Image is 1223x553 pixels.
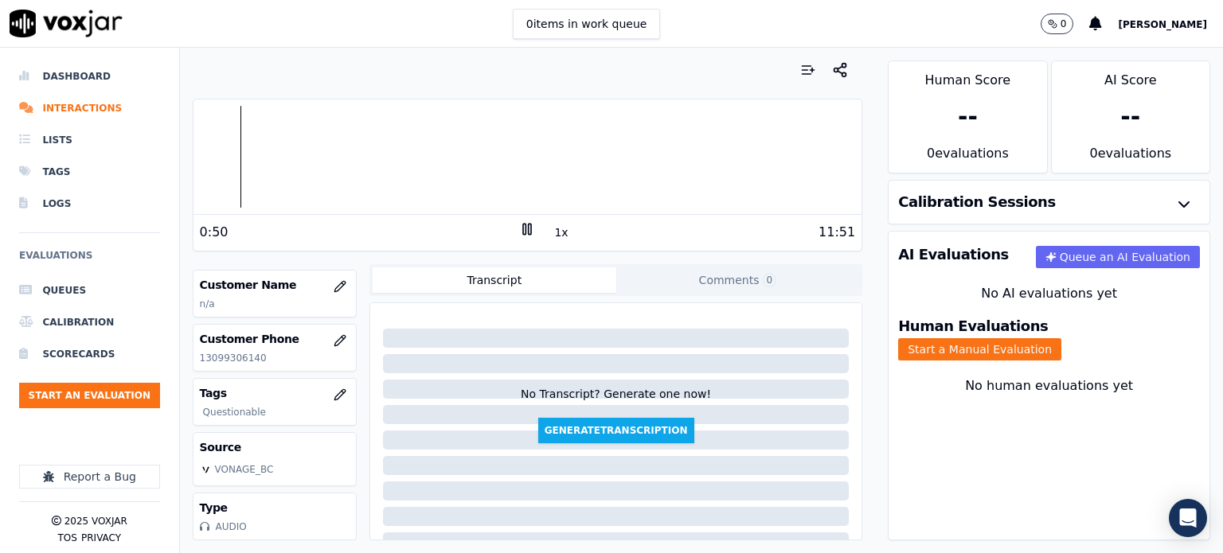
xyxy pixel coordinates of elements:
p: 13099306140 [200,352,350,364]
div: 11:51 [819,223,855,242]
div: 0:50 [200,223,229,242]
p: 2025 Voxjar [64,515,127,528]
h3: Source [200,439,350,455]
div: -- [1120,103,1140,131]
button: 0 [1041,14,1074,34]
a: Queues [19,275,160,306]
a: Calibration [19,306,160,338]
button: TOS [58,532,77,544]
p: n/a [200,298,350,310]
button: Privacy [81,532,121,544]
h3: Tags [200,385,350,401]
button: Transcript [373,267,616,293]
div: Open Intercom Messenger [1169,499,1207,537]
button: [PERSON_NAME] [1118,14,1223,33]
div: -- [958,103,978,131]
span: [PERSON_NAME] [1118,19,1207,30]
button: 0items in work queue [513,9,661,39]
div: No AI evaluations yet [901,284,1197,303]
span: 0 [763,273,777,287]
button: 0 [1041,14,1090,34]
button: Comments [616,267,860,293]
button: GenerateTranscription [538,418,694,443]
h3: Customer Phone [200,331,350,347]
div: 0 evaluation s [889,144,1046,173]
h6: Evaluations [19,246,160,275]
button: Queue an AI Evaluation [1036,246,1200,268]
a: Tags [19,156,160,188]
h3: Calibration Sessions [898,195,1056,209]
button: Start an Evaluation [19,383,160,408]
div: Human Score [889,61,1046,90]
div: No human evaluations yet [901,376,1197,434]
h3: Type [200,500,350,516]
a: Dashboard [19,60,160,92]
a: Interactions [19,92,160,124]
button: 1x [551,221,571,243]
img: voxjar logo [10,10,123,37]
img: VONAGE_BC_icon [200,464,212,476]
p: Questionable [203,406,350,419]
h3: Human Evaluations [898,319,1048,333]
div: AI Score [1052,61,1209,90]
button: Start a Manual Evaluation [898,338,1061,360]
div: No Transcript? Generate one now! [521,386,711,418]
div: 0 evaluation s [1052,144,1209,173]
a: Lists [19,124,160,156]
p: 0 [1061,18,1067,30]
h3: Customer Name [200,277,350,293]
button: Report a Bug [19,465,160,489]
h3: AI Evaluations [898,247,1009,262]
a: Scorecards [19,338,160,370]
div: AUDIO [216,520,247,533]
a: Logs [19,188,160,220]
div: VONAGE_BC [212,460,277,479]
